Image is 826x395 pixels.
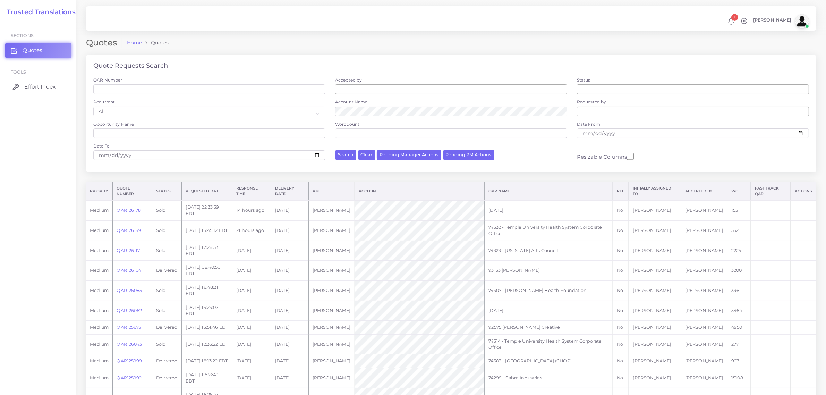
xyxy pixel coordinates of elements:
td: [DATE] [232,354,271,368]
td: [DATE] 15:23:07 EDT [182,301,232,321]
td: [PERSON_NAME] [681,368,727,388]
td: 3464 [727,301,751,321]
td: [DATE] [271,301,308,321]
label: Status [577,77,590,83]
label: Recurrent [93,99,115,105]
label: Opportunity Name [93,121,134,127]
h2: Quotes [86,38,122,48]
td: [DATE] [232,280,271,301]
td: [PERSON_NAME] [629,280,681,301]
th: Delivery Date [271,182,308,200]
span: medium [90,268,109,273]
td: [PERSON_NAME] [629,368,681,388]
td: [DATE] 12:33:22 EDT [182,334,232,354]
label: Requested by [577,99,606,105]
td: No [613,261,629,281]
td: [PERSON_NAME] [308,321,355,334]
span: medium [90,358,109,363]
td: No [613,220,629,241]
td: [DATE] [485,301,613,321]
a: QAR125675 [117,325,141,330]
span: Tools [11,69,26,75]
th: Opp Name [485,182,613,200]
td: [DATE] [232,368,271,388]
td: [PERSON_NAME] [308,354,355,368]
td: Delivered [152,261,182,281]
td: 927 [727,354,751,368]
a: Effort Index [5,79,71,94]
td: Sold [152,334,182,354]
td: [DATE] [271,321,308,334]
td: No [613,241,629,261]
td: [DATE] 12:28:53 EDT [182,241,232,261]
td: 396 [727,280,751,301]
label: Wordcount [335,121,359,127]
td: [DATE] 15:45:12 EDT [182,220,232,241]
th: Accepted by [681,182,727,200]
td: [PERSON_NAME] [681,261,727,281]
img: avatar [795,14,809,28]
td: [DATE] [232,241,271,261]
td: Delivered [152,321,182,334]
td: 15108 [727,368,751,388]
span: medium [90,288,109,293]
td: [PERSON_NAME] [681,354,727,368]
td: 552 [727,220,751,241]
th: Fast Track QAR [751,182,791,200]
td: No [613,301,629,321]
td: [DATE] 17:33:49 EDT [182,368,232,388]
td: [PERSON_NAME] [681,200,727,220]
td: [PERSON_NAME] [681,220,727,241]
td: 74307 - [PERSON_NAME] Health Foundation [485,280,613,301]
td: 74303 - [GEOGRAPHIC_DATA] (CHOP) [485,354,613,368]
td: [PERSON_NAME] [308,301,355,321]
span: medium [90,308,109,313]
td: [PERSON_NAME] [629,261,681,281]
a: Trusted Translations [2,8,76,16]
td: No [613,321,629,334]
td: 74323 - [US_STATE] Arts Council [485,241,613,261]
td: [PERSON_NAME] [629,354,681,368]
td: Delivered [152,354,182,368]
td: 14 hours ago [232,200,271,220]
th: REC [613,182,629,200]
td: 74314 - Temple University Health System Corporate Office [485,334,613,354]
a: QAR126149 [117,228,141,233]
th: AM [308,182,355,200]
a: QAR126178 [117,208,141,213]
td: [DATE] [271,334,308,354]
th: Quote Number [113,182,152,200]
h4: Quote Requests Search [93,62,168,70]
button: Pending Manager Actions [377,150,441,160]
td: [PERSON_NAME] [681,301,727,321]
td: [DATE] 16:48:31 EDT [182,280,232,301]
td: Delivered [152,368,182,388]
td: No [613,334,629,354]
td: 2225 [727,241,751,261]
th: Status [152,182,182,200]
input: Resizable Columns [627,152,634,161]
a: Home [127,39,142,46]
td: [DATE] [232,301,271,321]
button: Pending PM Actions [443,150,494,160]
td: Sold [152,280,182,301]
label: Date From [577,121,600,127]
td: [DATE] [271,241,308,261]
a: QAR126117 [117,248,140,253]
td: 3200 [727,261,751,281]
td: [DATE] [271,200,308,220]
label: Accepted by [335,77,362,83]
td: 74332 - Temple University Health System Corporate Office [485,220,613,241]
span: [PERSON_NAME] [753,18,791,23]
td: [DATE] [271,261,308,281]
label: Resizable Columns [577,152,634,161]
span: 1 [731,14,738,21]
td: [DATE] [271,354,308,368]
li: Quotes [142,39,169,46]
a: QAR126043 [117,342,142,347]
td: [PERSON_NAME] [308,334,355,354]
td: [PERSON_NAME] [629,220,681,241]
a: QAR126062 [117,308,142,313]
td: [PERSON_NAME] [308,368,355,388]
